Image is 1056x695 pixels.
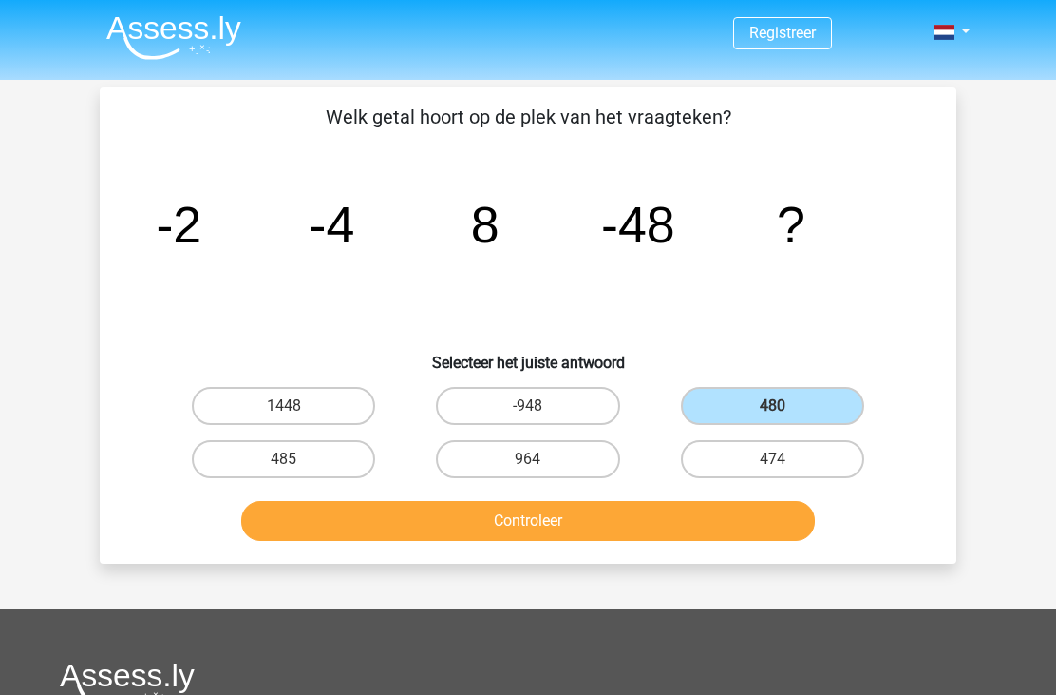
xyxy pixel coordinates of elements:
[681,440,864,478] label: 474
[777,196,805,253] tspan: ?
[192,440,375,478] label: 485
[471,196,500,253] tspan: 8
[436,387,619,425] label: -948
[601,196,675,253] tspan: -48
[130,338,926,372] h6: Selecteer het juiste antwoord
[749,24,816,42] a: Registreer
[436,440,619,478] label: 964
[156,196,201,253] tspan: -2
[310,196,355,253] tspan: -4
[192,387,375,425] label: 1448
[241,501,816,541] button: Controleer
[681,387,864,425] label: 480
[106,15,241,60] img: Assessly
[130,103,926,131] p: Welk getal hoort op de plek van het vraagteken?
